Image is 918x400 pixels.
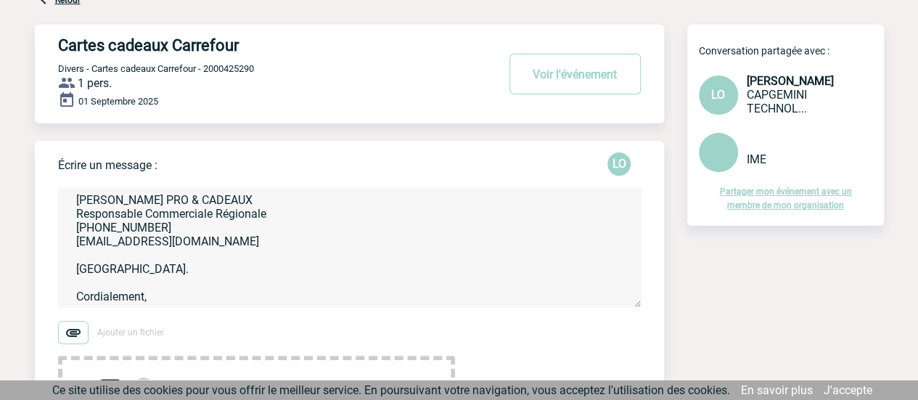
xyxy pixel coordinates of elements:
[741,383,813,397] a: En savoir plus
[97,327,164,338] span: Ajouter un fichier
[747,88,807,115] span: CAPGEMINI TECHNOLOGY SERVICES
[607,152,631,176] div: Leila OBREMSKI
[747,152,766,166] span: IME
[58,158,157,172] p: Écrire un message :
[720,187,852,211] a: Partager mon événement avec un membre de mon organisation
[607,152,631,176] p: LO
[78,76,112,90] span: 1 pers.
[711,88,725,102] span: LO
[58,63,254,74] span: Divers - Cartes cadeaux Carrefour - 2000425290
[824,383,872,397] a: J'accepte
[699,45,884,57] p: Conversation partagée avec :
[52,383,730,397] span: Ce site utilise des cookies pour vous offrir le meilleur service. En poursuivant votre navigation...
[135,375,152,393] img: delete.svg
[78,96,158,107] span: 01 Septembre 2025
[509,54,641,94] button: Voir l'événement
[58,36,454,54] h4: Cartes cadeaux Carrefour
[747,74,834,88] span: [PERSON_NAME]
